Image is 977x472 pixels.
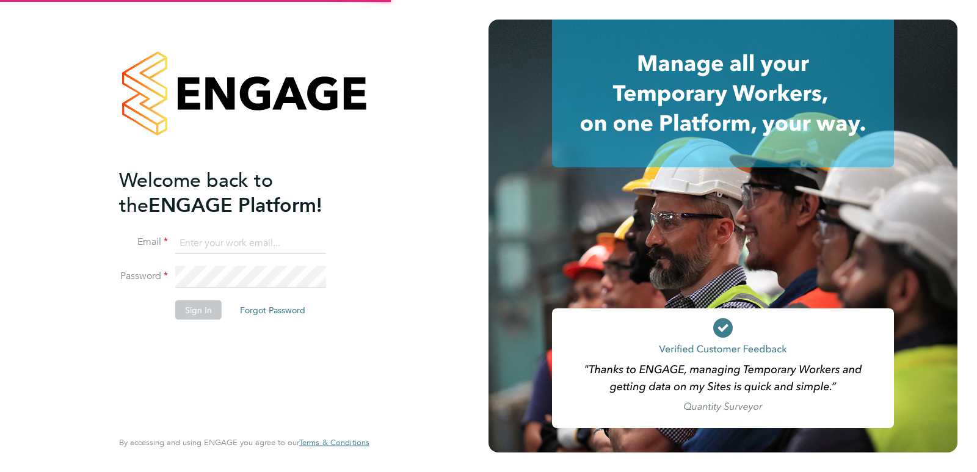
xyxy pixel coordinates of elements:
label: Email [119,236,168,249]
h2: ENGAGE Platform! [119,167,357,217]
a: Terms & Conditions [299,438,369,448]
span: Terms & Conditions [299,437,369,448]
label: Password [119,270,168,283]
button: Forgot Password [230,300,315,320]
button: Sign In [175,300,222,320]
span: Welcome back to the [119,168,273,217]
span: By accessing and using ENGAGE you agree to our [119,437,369,448]
input: Enter your work email... [175,232,326,254]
